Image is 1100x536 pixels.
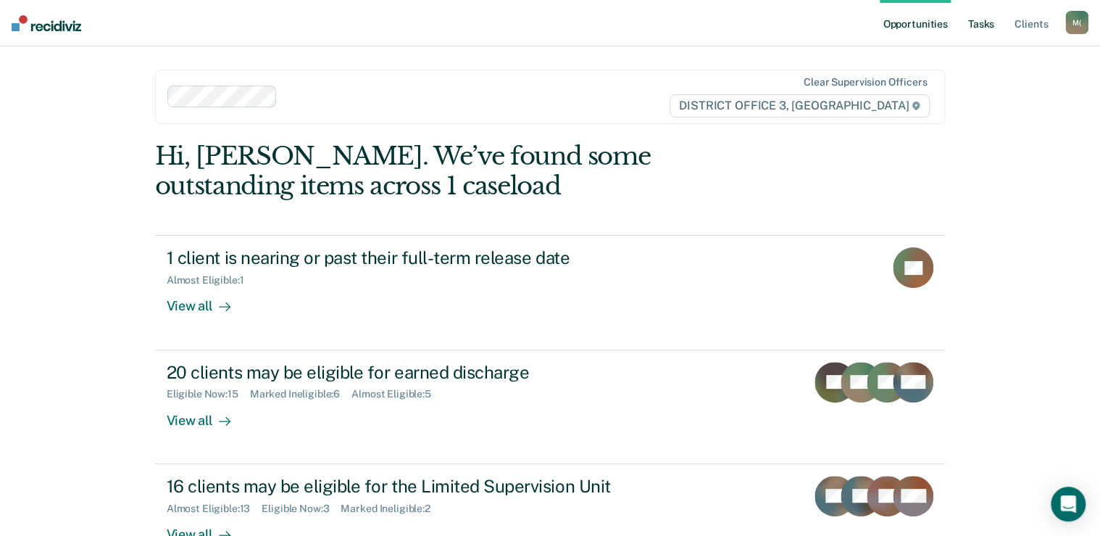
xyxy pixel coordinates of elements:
[167,362,675,383] div: 20 clients may be eligible for earned discharge
[167,400,248,429] div: View all
[804,76,927,88] div: Clear supervision officers
[1065,11,1088,34] div: M (
[167,286,248,315] div: View all
[167,274,256,286] div: Almost Eligible : 1
[12,15,81,31] img: Recidiviz
[1051,487,1086,521] div: Open Intercom Messenger
[155,141,787,201] div: Hi, [PERSON_NAME]. We’ve found some outstanding items across 1 caseload
[155,350,946,464] a: 20 clients may be eligible for earned dischargeEligible Now:15Marked Ineligible:6Almost Eligible:...
[167,388,250,400] div: Eligible Now : 15
[167,247,675,268] div: 1 client is nearing or past their full-term release date
[351,388,443,400] div: Almost Eligible : 5
[1065,11,1088,34] button: M(
[167,503,262,515] div: Almost Eligible : 13
[341,503,441,515] div: Marked Ineligible : 2
[155,235,946,350] a: 1 client is nearing or past their full-term release dateAlmost Eligible:1View all
[167,476,675,497] div: 16 clients may be eligible for the Limited Supervision Unit
[670,94,930,117] span: DISTRICT OFFICE 3, [GEOGRAPHIC_DATA]
[250,388,351,400] div: Marked Ineligible : 6
[262,503,341,515] div: Eligible Now : 3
